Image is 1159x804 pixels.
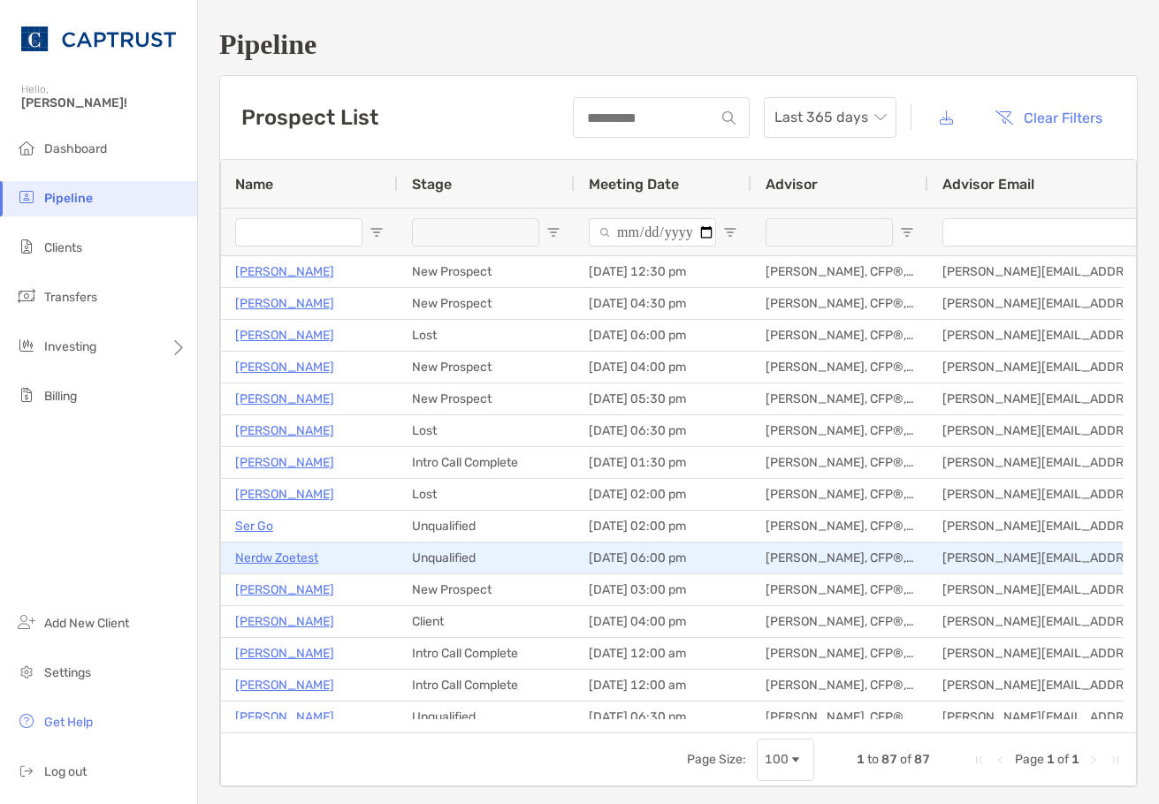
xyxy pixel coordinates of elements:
span: Billing [44,389,77,404]
div: [PERSON_NAME], CFP®, CDFA® [751,606,928,637]
div: Lost [398,479,575,510]
a: [PERSON_NAME] [235,611,334,633]
p: [PERSON_NAME] [235,292,334,315]
span: 1 [1047,752,1055,767]
div: Lost [398,320,575,351]
span: of [900,752,911,767]
div: Intro Call Complete [398,447,575,478]
div: Unqualified [398,702,575,732]
img: settings icon [16,661,37,682]
span: Log out [44,764,87,779]
input: Name Filter Input [235,218,362,247]
span: of [1057,752,1069,767]
div: Last Page [1108,753,1122,767]
div: [DATE] 03:00 pm [575,574,751,605]
div: New Prospect [398,256,575,287]
span: Pipeline [44,191,93,206]
div: New Prospect [398,383,575,414]
div: First Page [972,753,987,767]
a: Nerdw Zoetest [235,547,318,569]
span: Get Help [44,715,93,730]
button: Open Filter Menu [723,225,737,239]
img: get-help icon [16,710,37,732]
div: [PERSON_NAME], CFP®, CDFA® [751,447,928,478]
div: Next Page [1087,753,1101,767]
div: [PERSON_NAME], CFP®, CDFA® [751,288,928,319]
div: [PERSON_NAME], CFP®, CDFA® [751,479,928,510]
div: [DATE] 02:00 pm [575,479,751,510]
div: 100 [765,752,789,767]
p: [PERSON_NAME] [235,420,334,442]
a: [PERSON_NAME] [235,579,334,601]
span: Stage [412,176,452,193]
a: [PERSON_NAME] [235,706,334,728]
div: [PERSON_NAME], CFP®, CDFA® [751,574,928,605]
a: Ser Go [235,515,273,537]
span: Add New Client [44,616,129,631]
div: [PERSON_NAME], CFP®, CDFA® [751,638,928,669]
div: [PERSON_NAME], CFP®, CDFA® [751,511,928,542]
div: [DATE] 04:00 pm [575,352,751,383]
div: [PERSON_NAME], CFP®, CDFA® [751,415,928,446]
span: Settings [44,665,91,680]
div: Client [398,606,575,637]
span: Name [235,176,273,193]
a: [PERSON_NAME] [235,388,334,410]
span: Dashboard [44,141,107,156]
p: [PERSON_NAME] [235,642,334,664]
div: Page Size [757,739,814,781]
p: [PERSON_NAME] [235,324,334,346]
a: [PERSON_NAME] [235,451,334,474]
h1: Pipeline [219,28,1138,61]
span: Advisor [766,176,818,193]
img: input icon [722,111,736,125]
span: Investing [44,339,96,354]
div: [DATE] 12:00 am [575,670,751,701]
div: [DATE] 01:30 pm [575,447,751,478]
div: [DATE] 06:00 pm [575,320,751,351]
span: 1 [857,752,865,767]
p: [PERSON_NAME] [235,674,334,696]
div: Unqualified [398,542,575,573]
img: transfers icon [16,285,37,307]
a: [PERSON_NAME] [235,356,334,378]
h3: Prospect List [241,105,378,130]
div: [DATE] 06:30 pm [575,702,751,732]
span: Transfers [44,290,97,305]
div: [PERSON_NAME], CFP®, CDFA® [751,320,928,351]
button: Open Filter Menu [370,225,384,239]
div: [DATE] 02:00 pm [575,511,751,542]
div: Previous Page [994,753,1008,767]
div: [PERSON_NAME], CFP®, CDFA® [751,670,928,701]
div: [DATE] 12:00 am [575,638,751,669]
div: [DATE] 05:30 pm [575,383,751,414]
button: Open Filter Menu [546,225,560,239]
img: investing icon [16,335,37,356]
span: to [867,752,879,767]
span: Advisor Email [942,176,1034,193]
div: [DATE] 12:30 pm [575,256,751,287]
span: 1 [1071,752,1079,767]
div: [PERSON_NAME], CFP®, CDFA® [751,702,928,732]
a: [PERSON_NAME] [235,261,334,283]
div: [PERSON_NAME], CFP®, CDFA® [751,542,928,573]
div: New Prospect [398,288,575,319]
div: New Prospect [398,352,575,383]
div: [DATE] 04:30 pm [575,288,751,319]
span: 87 [881,752,897,767]
div: New Prospect [398,574,575,605]
span: Meeting Date [589,176,679,193]
a: [PERSON_NAME] [235,483,334,505]
div: Lost [398,415,575,446]
img: CAPTRUST Logo [21,7,176,71]
img: logout icon [16,760,37,781]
